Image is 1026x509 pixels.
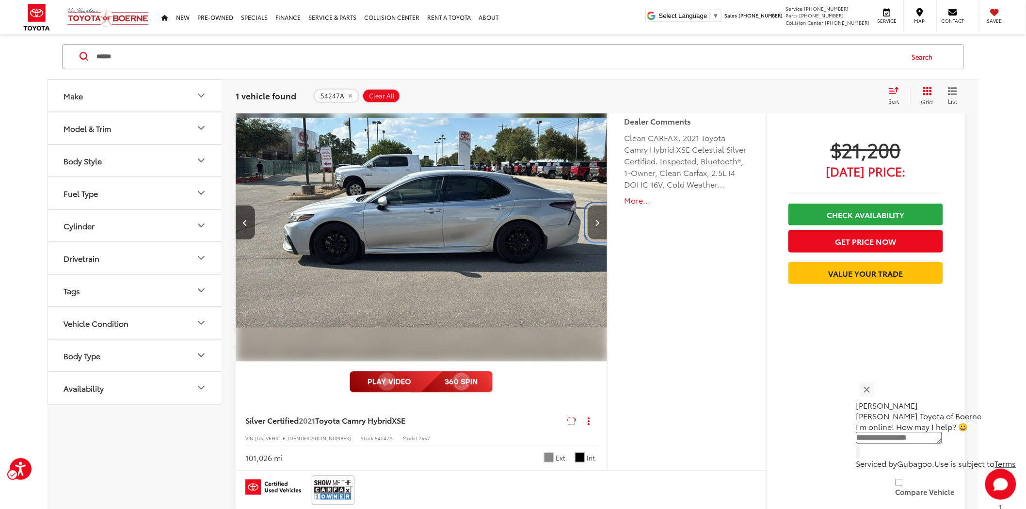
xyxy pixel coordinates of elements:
[314,89,359,103] button: remove 54247A
[96,45,903,68] input: Search by Make, Model, or Keyword
[659,12,707,19] span: Select Language
[64,91,83,100] div: Make
[350,371,493,393] img: full motion video
[48,112,223,144] button: Model & TrimModel & Trim
[903,45,947,69] button: Search
[800,12,844,19] span: [PHONE_NUMBER]
[48,307,223,339] button: Vehicle ConditionVehicle Condition
[556,453,568,462] span: Ext.
[889,97,899,105] span: Sort
[195,90,207,102] div: Make
[245,415,564,426] a: Silver Certified2021Toyota Camry HybridXSE
[195,350,207,362] div: Body Type
[245,452,283,463] div: 101,026 mi
[910,86,941,106] button: Grid View
[64,351,100,360] div: Body Type
[985,469,1016,500] button: Toggle Chat Window
[64,318,128,328] div: Vehicle Condition
[625,195,749,206] button: More...
[921,97,933,106] span: Grid
[942,17,964,24] span: Contact
[236,83,609,362] a: 2021 Toyota Camry Hybrid XSE2021 Toyota Camry Hybrid XSE2021 Toyota Camry Hybrid XSE2021 Toyota C...
[236,90,296,101] span: 1 vehicle found
[195,382,207,394] div: Availability
[48,145,223,176] button: Body StyleBody Style
[48,242,223,274] button: DrivetrainDrivetrain
[788,166,943,176] span: [DATE] Price:
[195,285,207,297] div: Tags
[299,414,315,426] span: 2021
[64,221,95,230] div: Cylinder
[876,17,898,24] span: Service
[64,156,102,165] div: Body Style
[48,210,223,241] button: CylinderCylinder
[48,275,223,306] button: TagsTags
[64,189,98,198] div: Fuel Type
[64,124,111,133] div: Model & Trim
[195,318,207,329] div: Vehicle Condition
[788,137,943,161] span: $21,200
[314,477,353,503] img: View CARFAX report
[245,479,301,495] img: Toyota Certified Used Vehicles
[195,188,207,199] div: Fuel Type
[245,434,255,442] span: VIN:
[315,414,392,426] span: Toyota Camry Hybrid
[245,414,299,426] span: Silver Certified
[788,204,943,225] a: Check Availability
[48,372,223,404] button: AvailabilityAvailability
[909,17,930,24] span: Map
[67,7,149,27] img: Vic Vaughan Toyota of Boerne Boerne, TX
[659,12,719,19] a: Select Language​
[896,489,955,496] label: Compare Vehicle
[804,5,849,12] span: [PHONE_NUMBER]
[362,89,401,103] button: Clear All
[195,155,207,167] div: Body Style
[896,479,903,486] input: Compare Vehicle
[575,453,585,462] span: Black
[738,12,783,19] span: [PHONE_NUMBER]
[48,80,222,432] div: Carousel
[375,434,393,442] span: 54247A
[568,418,575,425] input: Save this vehicle
[64,383,104,393] div: Availability
[985,469,1016,500] svg: Start Chat
[48,177,223,209] button: Fuel TypeFuel Type
[195,123,207,134] div: Model & Trim
[786,5,803,12] span: Service
[321,92,344,100] span: 54247A
[236,83,609,363] img: 2021 Toyota Camry Hybrid XSE
[392,414,405,426] span: XSE
[625,132,749,190] div: Clean CARFAX. 2021 Toyota Camry Hybrid XSE Celestial Silver Certified. Inspected, Bluetooth®, 1-O...
[884,86,965,106] div: Page Menu
[724,12,737,19] span: Sales
[825,19,870,26] span: [PHONE_NUMBER]
[788,262,943,284] a: Value Your Trade
[984,17,1006,24] span: Saved
[361,434,375,442] span: Stock:
[48,80,223,111] button: MakeMake
[713,12,719,19] span: ▼
[64,286,80,295] div: Tags
[48,340,223,371] button: Body TypeBody Type
[588,206,607,239] button: Next image
[236,83,609,362] div: 2021 Toyota Camry Hybrid XSE 1
[64,254,99,263] div: Drivetrain
[369,92,395,100] span: Clear All
[580,412,597,429] button: Actions
[588,417,590,425] span: dropdown dots
[625,115,749,127] h5: Dealer Comments
[786,12,798,19] span: Parts
[786,19,824,26] span: Collision Center
[941,86,965,106] button: List View
[418,434,430,442] span: 2557
[195,253,207,264] div: Drivetrain
[195,220,207,232] div: Cylinder
[587,453,597,462] span: Int.
[884,86,910,106] button: Select sort value
[544,453,554,462] span: Celestial Silver
[402,434,418,442] span: Model:
[236,206,255,239] button: Previous image
[948,97,958,105] span: List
